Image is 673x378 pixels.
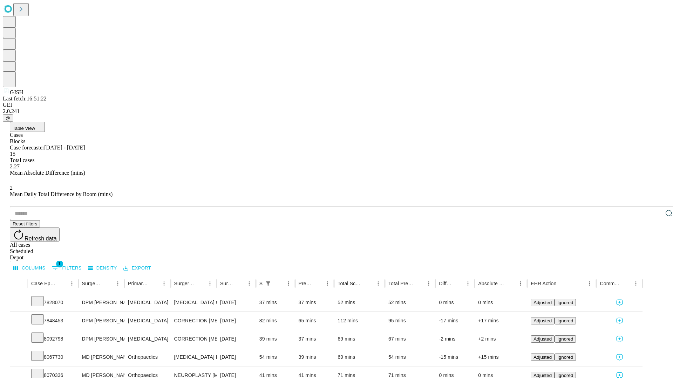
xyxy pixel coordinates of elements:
[10,170,85,176] span: Mean Absolute Difference (mins)
[531,317,555,324] button: Adjusted
[195,279,205,288] button: Sort
[388,312,432,330] div: 95 mins
[478,281,505,286] div: Absolute Difference
[439,348,471,366] div: -15 mins
[128,294,167,311] div: [MEDICAL_DATA]
[31,312,75,330] div: 7848453
[174,294,213,311] div: [MEDICAL_DATA] COMPLETE EXCISION 5TH [MEDICAL_DATA] HEAD
[44,145,85,150] span: [DATE] - [DATE]
[174,348,213,366] div: [MEDICAL_DATA] RELEASE
[113,279,123,288] button: Menu
[453,279,463,288] button: Sort
[10,157,34,163] span: Total cases
[555,299,576,306] button: Ignored
[533,336,552,342] span: Adjusted
[478,330,524,348] div: +2 mins
[478,348,524,366] div: +15 mins
[3,108,670,114] div: 2.0.241
[299,312,331,330] div: 65 mins
[439,330,471,348] div: -2 mins
[13,126,35,131] span: Table View
[338,330,381,348] div: 69 mins
[31,281,56,286] div: Case Epic Id
[531,299,555,306] button: Adjusted
[373,279,383,288] button: Menu
[338,294,381,311] div: 52 mins
[13,221,37,226] span: Reset filters
[284,279,293,288] button: Menu
[557,300,573,305] span: Ignored
[149,279,159,288] button: Sort
[6,115,11,121] span: @
[388,330,432,348] div: 67 mins
[557,336,573,342] span: Ignored
[388,294,432,311] div: 52 mins
[533,373,552,378] span: Adjusted
[338,312,381,330] div: 112 mins
[533,318,552,323] span: Adjusted
[555,317,576,324] button: Ignored
[439,281,453,286] div: Difference
[299,281,312,286] div: Predicted In Room Duration
[259,294,292,311] div: 37 mins
[159,279,169,288] button: Menu
[259,281,263,286] div: Scheduled In Room Duration
[174,330,213,348] div: CORRECTION [MEDICAL_DATA]
[274,279,284,288] button: Sort
[259,348,292,366] div: 54 mins
[631,279,641,288] button: Menu
[10,89,23,95] span: GJSH
[3,102,670,108] div: GEI
[557,318,573,323] span: Ignored
[506,279,516,288] button: Sort
[259,330,292,348] div: 39 mins
[128,330,167,348] div: [MEDICAL_DATA]
[220,330,252,348] div: [DATE]
[363,279,373,288] button: Sort
[14,315,24,327] button: Expand
[10,220,40,227] button: Reset filters
[338,348,381,366] div: 69 mins
[220,294,252,311] div: [DATE]
[220,348,252,366] div: [DATE]
[585,279,594,288] button: Menu
[122,263,153,274] button: Export
[10,122,45,132] button: Table View
[50,262,83,274] button: Show filters
[14,333,24,345] button: Expand
[220,312,252,330] div: [DATE]
[128,348,167,366] div: Orthopaedics
[516,279,525,288] button: Menu
[25,236,57,241] span: Refresh data
[128,281,148,286] div: Primary Service
[31,294,75,311] div: 7828070
[86,263,119,274] button: Density
[14,351,24,364] button: Expand
[463,279,473,288] button: Menu
[299,294,331,311] div: 37 mins
[263,279,273,288] div: 1 active filter
[31,348,75,366] div: 8067730
[174,312,213,330] div: CORRECTION [MEDICAL_DATA], RESECTION [MEDICAL_DATA] BASE
[10,185,13,191] span: 2
[338,281,363,286] div: Total Scheduled Duration
[14,297,24,309] button: Expand
[299,348,331,366] div: 39 mins
[10,227,60,241] button: Refresh data
[174,281,195,286] div: Surgery Name
[439,312,471,330] div: -17 mins
[82,330,121,348] div: DPM [PERSON_NAME] [PERSON_NAME]
[531,353,555,361] button: Adjusted
[10,163,20,169] span: 2.27
[557,279,567,288] button: Sort
[12,263,47,274] button: Select columns
[259,312,292,330] div: 82 mins
[67,279,77,288] button: Menu
[478,294,524,311] div: 0 mins
[600,281,620,286] div: Comments
[82,281,102,286] div: Surgeon Name
[128,312,167,330] div: [MEDICAL_DATA]
[531,281,556,286] div: EHR Action
[220,281,234,286] div: Surgery Date
[56,260,63,267] span: 1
